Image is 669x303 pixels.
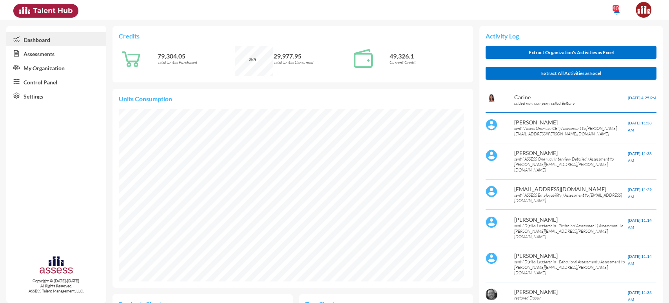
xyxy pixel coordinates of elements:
[514,252,628,259] p: [PERSON_NAME]
[486,288,497,300] img: AOh14GigaHH8sHFAKTalDol_Rto9g2wtRCd5DeEZ-VfX2Q
[514,288,628,295] p: [PERSON_NAME]
[248,57,256,62] span: 38%
[514,223,628,239] p: sent ( Digital Leadership - Technical Assessment ) Assessment to [PERSON_NAME][EMAIL_ADDRESS][PER...
[6,278,106,294] p: Copyright © [DATE]-[DATE]. All Rights Reserved. ASSESS Talent Management, LLC.
[628,95,656,100] span: [DATE] 4:25 PM
[514,100,628,106] p: added new company called Beltone
[486,252,497,264] img: default%20profile%20image.svg
[486,94,497,102] img: b63dac60-c124-11ea-b896-7f3761cfa582_Carine.PNG
[514,192,628,203] p: sent ( ASSESS Employability ) Assessment to [EMAIL_ADDRESS][DOMAIN_NAME]
[486,119,497,131] img: default%20profile%20image.svg
[486,46,656,59] button: Extract Organization's Activities as Excel
[390,60,467,65] p: Current Credit
[486,32,656,40] p: Activity Log
[486,186,497,197] img: default%20profile%20image.svg
[514,126,628,137] p: sent ( Assess One-way CBI ) Assessment to [PERSON_NAME][EMAIL_ADDRESS][PERSON_NAME][DOMAIN_NAME]
[613,5,619,11] div: 40
[514,156,628,173] p: sent ( ASSESS One-way Interview Detailed ) Assessment to [PERSON_NAME][EMAIL_ADDRESS][PERSON_NAME...
[612,6,622,15] mat-icon: notifications
[158,52,235,60] p: 79,304.05
[628,120,652,132] span: [DATE] 11:38 AM
[628,218,652,230] span: [DATE] 11:14 AM
[6,32,106,46] a: Dashboard
[158,60,235,65] p: Total Unites Purchased
[274,60,351,65] p: Total Unites Consumed
[514,216,628,223] p: [PERSON_NAME]
[6,89,106,103] a: Settings
[514,295,628,301] p: restored Dabur
[486,150,497,161] img: default%20profile%20image.svg
[514,186,628,192] p: [EMAIL_ADDRESS][DOMAIN_NAME]
[6,46,106,60] a: Assessments
[628,254,652,266] span: [DATE] 11:14 AM
[6,60,106,75] a: My Organization
[628,151,652,163] span: [DATE] 11:38 AM
[119,95,467,102] p: Units Consumption
[628,290,652,302] span: [DATE] 11:33 AM
[514,119,628,126] p: [PERSON_NAME]
[514,150,628,156] p: [PERSON_NAME]
[486,216,497,228] img: default%20profile%20image.svg
[119,32,467,40] p: Credits
[514,94,628,100] p: Carine
[486,67,656,80] button: Extract All Activities as Excel
[390,52,467,60] p: 49,326.1
[628,187,652,199] span: [DATE] 11:29 AM
[39,255,74,277] img: assesscompany-logo.png
[514,259,628,276] p: sent ( Digital Leadership - Behavioral Assessment ) Assessment to [PERSON_NAME][EMAIL_ADDRESS][PE...
[6,75,106,89] a: Control Panel
[274,52,351,60] p: 29,977.95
